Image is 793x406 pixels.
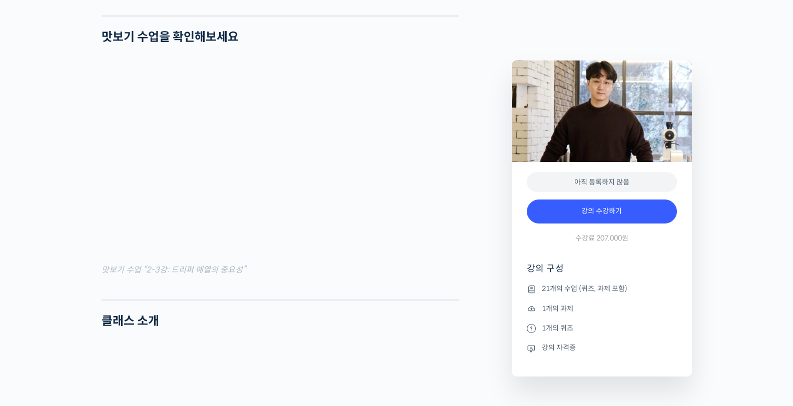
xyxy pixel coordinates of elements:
[527,342,677,354] li: 강의 자격증
[527,262,677,282] h4: 강의 구성
[575,233,628,243] span: 수강료 207,000원
[102,313,159,328] strong: 클래스 소개
[527,172,677,192] div: 아직 등록하지 않음
[129,317,192,342] a: 설정
[102,29,239,44] strong: 맛보기 수업을 확인해보세요
[527,283,677,295] li: 21개의 수업 (퀴즈, 과제 포함)
[3,317,66,342] a: 홈
[102,264,246,275] mark: 맛보기 수업 “2-3강: 드리퍼 예열의 중요성”
[32,332,38,340] span: 홈
[527,199,677,223] a: 강의 수강하기
[527,302,677,314] li: 1개의 과제
[92,332,104,340] span: 대화
[66,317,129,342] a: 대화
[527,322,677,334] li: 1개의 퀴즈
[155,332,167,340] span: 설정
